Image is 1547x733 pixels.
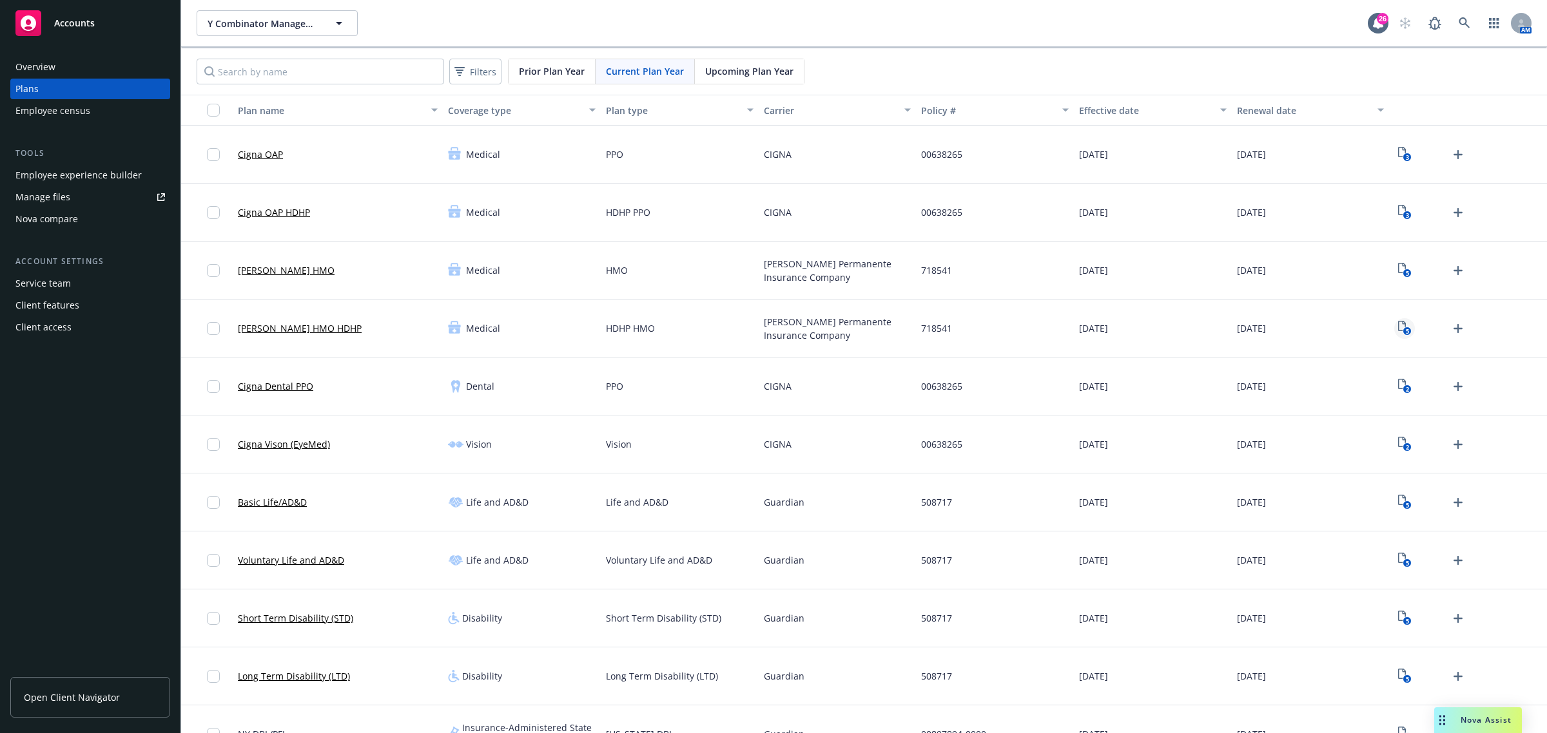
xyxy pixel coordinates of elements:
span: Medical [466,263,500,277]
div: Employee experience builder [15,165,142,186]
div: Plan type [606,104,739,117]
button: Y Combinator Management, LLC [197,10,358,36]
span: [PERSON_NAME] Permanente Insurance Company [764,257,911,284]
span: Short Term Disability (STD) [606,611,721,625]
input: Toggle Row Selected [207,496,220,509]
button: Filters [449,59,501,84]
span: [DATE] [1079,669,1108,683]
span: [DATE] [1079,205,1108,219]
button: Effective date [1074,95,1232,126]
span: [DATE] [1079,379,1108,393]
span: [DATE] [1237,148,1266,161]
a: Report a Bug [1422,10,1448,36]
span: Life and AD&D [466,495,529,509]
button: Policy # [916,95,1074,126]
span: Medical [466,148,500,161]
text: 3 [1405,211,1408,220]
input: Toggle Row Selected [207,206,220,219]
span: Dental [466,379,494,393]
span: Accounts [54,18,95,28]
input: Toggle Row Selected [207,554,220,567]
input: Toggle Row Selected [207,380,220,393]
a: Service team [10,273,170,294]
div: Effective date [1079,104,1212,117]
a: Long Term Disability (LTD) [238,669,350,683]
div: Client features [15,295,79,316]
span: 508717 [921,611,952,625]
span: Vision [606,437,632,451]
button: Coverage type [443,95,601,126]
a: Switch app [1481,10,1507,36]
span: CIGNA [764,205,792,219]
a: View Plan Documents [1394,144,1415,165]
div: 26 [1377,13,1388,24]
a: View Plan Documents [1394,608,1415,629]
button: Nova Assist [1434,707,1522,733]
div: Client access [15,317,72,338]
a: Employee census [10,100,170,121]
input: Toggle Row Selected [207,612,220,625]
text: 5 [1405,501,1408,509]
input: Select all [207,104,220,117]
input: Toggle Row Selected [207,148,220,161]
span: CIGNA [764,148,792,161]
a: Cigna Vison (EyeMed) [238,437,330,451]
span: PPO [606,379,623,393]
a: Upload Plan Documents [1448,608,1468,629]
input: Toggle Row Selected [207,322,220,335]
span: Y Combinator Management, LLC [208,17,319,30]
span: [DATE] [1079,553,1108,567]
a: View Plan Documents [1394,492,1415,513]
span: PPO [606,148,623,161]
text: 5 [1405,617,1408,625]
span: [DATE] [1237,611,1266,625]
a: Start snowing [1392,10,1418,36]
a: Search [1452,10,1477,36]
a: Upload Plan Documents [1448,202,1468,223]
span: Open Client Navigator [24,690,120,704]
a: Upload Plan Documents [1448,318,1468,339]
span: Prior Plan Year [519,64,585,78]
span: Medical [466,321,500,335]
a: Client access [10,317,170,338]
div: Employee census [15,100,90,121]
text: 3 [1405,153,1408,162]
div: Coverage type [448,104,581,117]
div: Plans [15,79,39,99]
a: Nova compare [10,209,170,229]
div: Drag to move [1434,707,1450,733]
span: CIGNA [764,379,792,393]
span: Guardian [764,495,804,509]
span: Disability [462,669,502,683]
text: 2 [1405,443,1408,452]
span: [DATE] [1237,263,1266,277]
span: 00638265 [921,437,962,451]
a: View Plan Documents [1394,260,1415,281]
a: Upload Plan Documents [1448,376,1468,397]
span: 718541 [921,263,952,277]
text: 5 [1405,327,1408,336]
div: Overview [15,57,55,77]
input: Toggle Row Selected [207,264,220,277]
span: 718541 [921,321,952,335]
text: 5 [1405,559,1408,567]
div: Plan name [238,104,423,117]
text: 2 [1405,385,1408,394]
span: Long Term Disability (LTD) [606,669,718,683]
span: [DATE] [1237,669,1266,683]
span: Nova Assist [1461,714,1512,725]
a: View Plan Documents [1394,202,1415,223]
a: Short Term Disability (STD) [238,611,353,625]
span: [DATE] [1079,495,1108,509]
a: View Plan Documents [1394,318,1415,339]
span: [DATE] [1079,321,1108,335]
span: CIGNA [764,437,792,451]
div: Account settings [10,255,170,268]
span: 00638265 [921,379,962,393]
a: Voluntary Life and AD&D [238,553,344,567]
span: Guardian [764,553,804,567]
button: Plan name [233,95,443,126]
span: HDHP HMO [606,321,655,335]
div: Nova compare [15,209,78,229]
span: [DATE] [1079,148,1108,161]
